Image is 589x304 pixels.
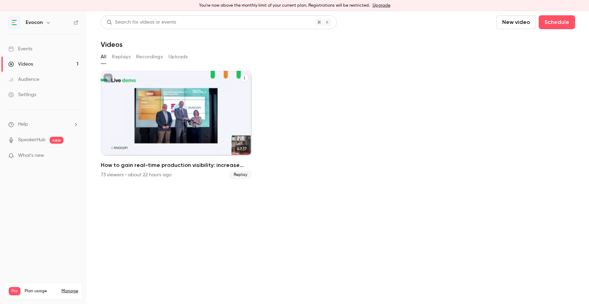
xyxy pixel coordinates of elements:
[70,153,78,159] iframe: Noticeable Trigger
[373,3,390,8] a: Upgrade
[112,51,131,62] button: Replays
[61,288,78,294] a: Manage
[168,51,188,62] button: Uploads
[8,121,78,128] li: help-dropdown-opener
[9,287,20,295] span: Pro
[101,51,106,62] button: All
[101,71,251,179] a: 47:37How to gain real-time production visibility: increase output and cut waste with accurate OEE...
[26,19,43,26] h6: Evocon
[101,161,251,169] h2: How to gain real-time production visibility: increase output and cut waste with accurate OEE trac...
[235,145,249,153] span: 47:37
[25,288,57,294] span: Plan usage
[8,45,32,52] div: Events
[9,17,20,28] img: Evocon
[18,152,44,159] span: What's new
[8,76,39,83] div: Audience
[18,121,28,128] span: Help
[496,15,536,29] button: New video
[230,171,251,179] span: Replay
[8,61,33,68] div: Videos
[101,15,575,300] section: Videos
[101,71,251,179] li: How to gain real-time production visibility: increase output and cut waste with accurate OEE trac...
[136,51,163,62] button: Recordings
[101,40,123,49] h1: Videos
[50,137,64,144] span: new
[8,91,36,98] div: Settings
[101,171,172,178] div: 73 viewers • about 22 hours ago
[103,74,113,83] button: unpublished
[18,136,45,144] a: SpeakerHub
[101,71,575,179] ul: Videos
[107,19,176,26] div: Search for videos or events
[539,15,575,29] button: Schedule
